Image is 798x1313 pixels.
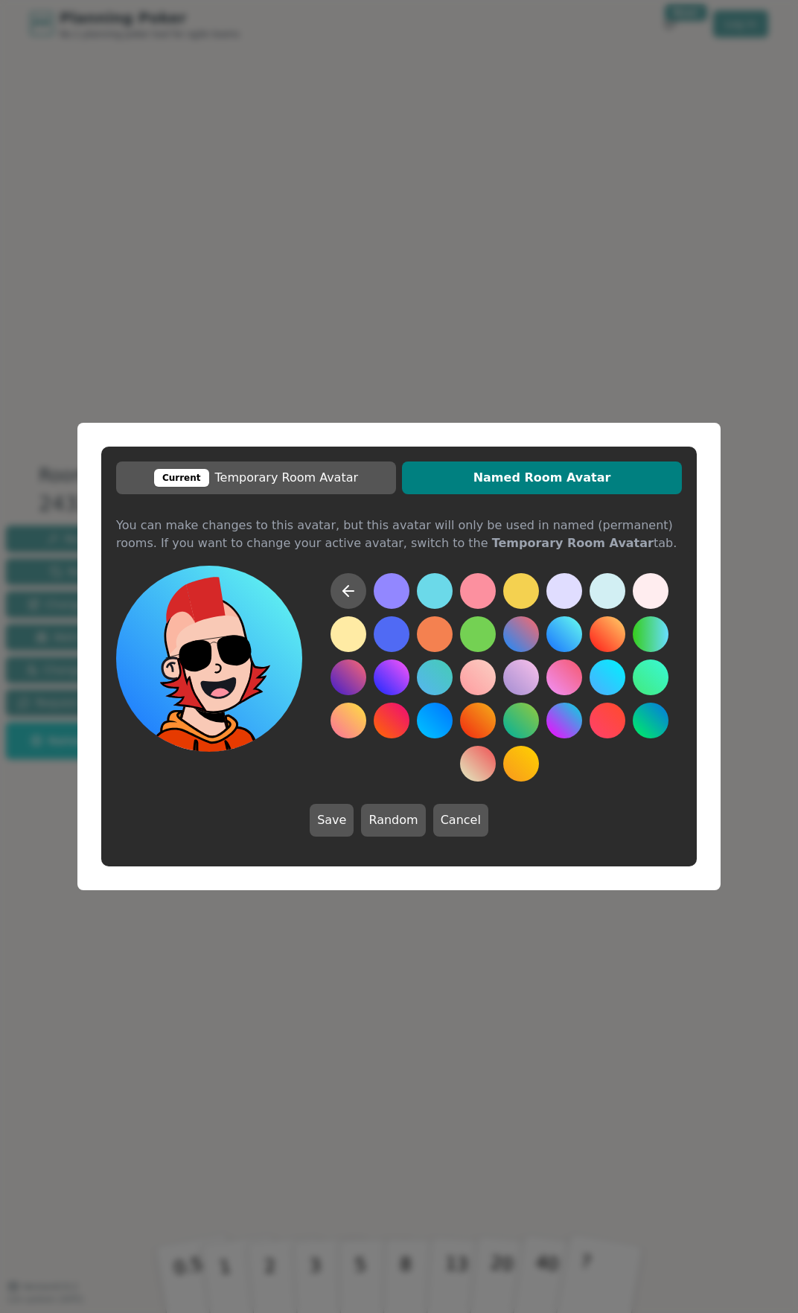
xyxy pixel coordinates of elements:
b: Temporary Room Avatar [492,536,654,550]
button: Save [310,804,354,837]
span: Temporary Room Avatar [124,469,389,487]
div: Current [154,469,209,487]
button: Random [361,804,425,837]
button: Cancel [433,804,488,837]
button: CurrentTemporary Room Avatar [116,461,396,494]
button: Named Room Avatar [402,461,682,494]
span: Named Room Avatar [409,469,674,487]
div: You can make changes to this avatar, but this avatar will only be used in named (permanent) rooms... [116,517,682,528]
